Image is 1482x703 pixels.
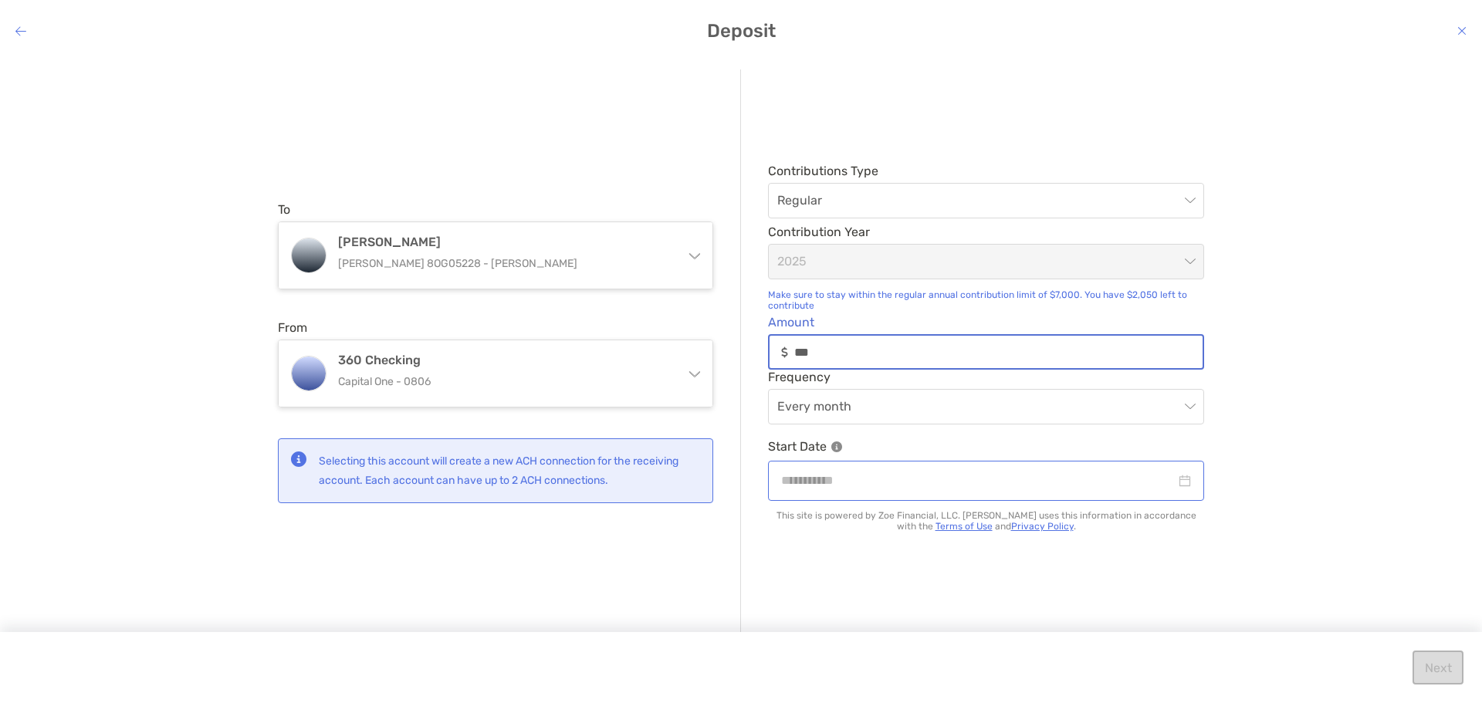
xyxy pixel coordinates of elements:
label: To [278,202,290,217]
img: input icon [781,346,788,358]
h4: [PERSON_NAME] [338,235,672,249]
p: Capital One - 0806 [338,372,672,391]
span: Contribution Year [768,225,1204,239]
img: 360 Checking [292,357,326,390]
a: Terms of Use [936,521,993,532]
h4: 360 Checking [338,353,672,367]
span: Frequency [768,370,1204,384]
label: From [278,320,307,335]
span: Contributions Type [768,164,1204,178]
div: Make sure to stay within the regular annual contribution limit of $7,000. You have $2,050 left to... [768,289,1204,311]
span: 2025 [777,245,1195,279]
p: Selecting this account will create a new ACH connection for the receiving account. Each account c... [319,451,700,490]
input: Amountinput icon [794,346,1203,359]
a: Privacy Policy [1011,521,1074,532]
img: Roth IRA [292,238,326,272]
p: This site is powered by Zoe Financial, LLC. [PERSON_NAME] uses this information in accordance wit... [768,510,1204,532]
span: Regular [777,184,1195,218]
span: Amount [768,315,1204,330]
img: Information Icon [831,441,842,452]
p: [PERSON_NAME] 8OG05228 - [PERSON_NAME] [338,254,672,273]
span: Every month [777,390,1195,424]
img: status icon [291,451,306,467]
p: Start Date [768,437,1204,456]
